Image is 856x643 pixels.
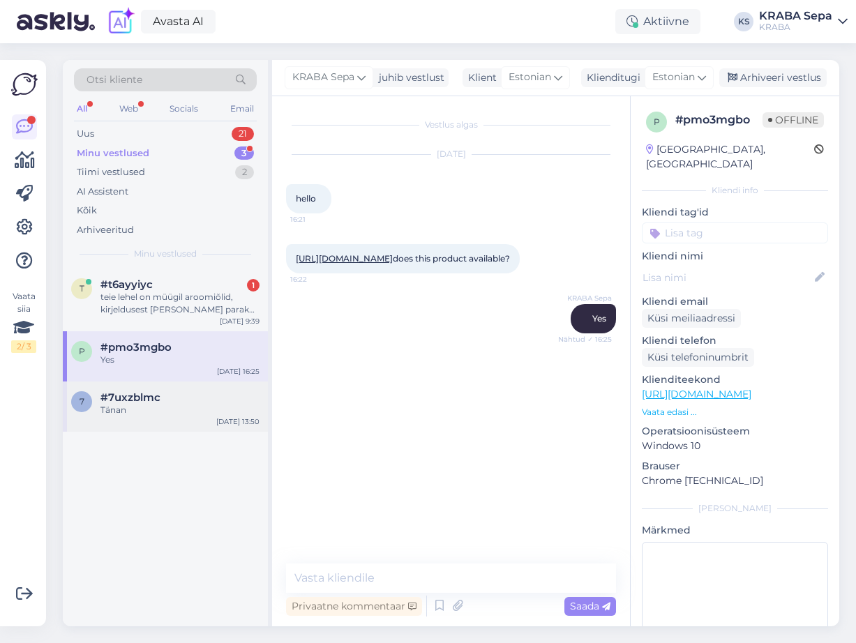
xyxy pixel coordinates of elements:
div: [DATE] 9:39 [220,316,260,326]
span: KRABA Sepa [560,293,612,303]
p: Klienditeekond [642,372,828,387]
span: Nähtud ✓ 16:25 [558,334,612,345]
div: [PERSON_NAME] [642,502,828,515]
div: teie lehel on müügil aroomiõlid, kirjeldusest [PERSON_NAME] paraku välja. kas need õlid sobivad k... [100,291,260,316]
span: Estonian [652,70,695,85]
div: Privaatne kommentaar [286,597,422,616]
span: Otsi kliente [87,73,142,87]
span: Yes [592,313,606,324]
div: juhib vestlust [373,70,444,85]
input: Lisa nimi [643,270,812,285]
div: [GEOGRAPHIC_DATA], [GEOGRAPHIC_DATA] [646,142,814,172]
div: 2 [235,165,254,179]
span: Offline [763,112,824,128]
div: Email [227,100,257,118]
span: #pmo3mgbo [100,341,172,354]
span: Estonian [509,70,551,85]
p: Operatsioonisüsteem [642,424,828,439]
div: All [74,100,90,118]
div: Arhiveeritud [77,223,134,237]
div: Kliendi info [642,184,828,197]
div: Klient [463,70,497,85]
span: 7 [80,396,84,407]
span: #t6ayyiyc [100,278,153,291]
div: Arhiveeri vestlus [719,68,827,87]
div: Yes [100,354,260,366]
p: Kliendi tag'id [642,205,828,220]
div: Web [117,100,141,118]
div: [DATE] 16:25 [217,366,260,377]
div: Vestlus algas [286,119,616,131]
div: 1 [247,279,260,292]
div: Klienditugi [581,70,640,85]
span: 16:21 [290,214,343,225]
a: [URL][DOMAIN_NAME] [642,388,751,400]
span: hello [296,193,316,204]
div: # pmo3mgbo [675,112,763,128]
span: Saada [570,600,610,612]
div: Tänan [100,404,260,416]
div: Vaata siia [11,290,36,353]
span: t [80,283,84,294]
span: p [654,116,660,127]
p: Märkmed [642,523,828,538]
input: Lisa tag [642,222,828,243]
div: KS [734,12,753,31]
a: KRABA SepaKRABA [759,10,848,33]
p: Kliendi nimi [642,249,828,264]
a: Avasta AI [141,10,216,33]
div: Küsi meiliaadressi [642,309,741,328]
a: [URL][DOMAIN_NAME] [296,253,393,264]
span: #7uxzblmc [100,391,160,404]
img: explore-ai [106,7,135,36]
span: does this product available? [296,253,510,264]
div: Küsi telefoninumbrit [642,348,754,367]
div: Uus [77,127,94,141]
div: [DATE] [286,148,616,160]
div: [DATE] 13:50 [216,416,260,427]
div: 21 [232,127,254,141]
span: 16:22 [290,274,343,285]
div: 3 [234,146,254,160]
div: 2 / 3 [11,340,36,353]
span: p [79,346,85,356]
p: Chrome [TECHNICAL_ID] [642,474,828,488]
div: Socials [167,100,201,118]
div: AI Assistent [77,185,128,199]
div: KRABA Sepa [759,10,832,22]
div: Minu vestlused [77,146,149,160]
img: Askly Logo [11,71,38,98]
p: Kliendi telefon [642,333,828,348]
div: Aktiivne [615,9,700,34]
p: Kliendi email [642,294,828,309]
p: Windows 10 [642,439,828,453]
div: Tiimi vestlused [77,165,145,179]
div: Kõik [77,204,97,218]
span: Minu vestlused [134,248,197,260]
span: KRABA Sepa [292,70,354,85]
p: Brauser [642,459,828,474]
div: KRABA [759,22,832,33]
p: Vaata edasi ... [642,406,828,418]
